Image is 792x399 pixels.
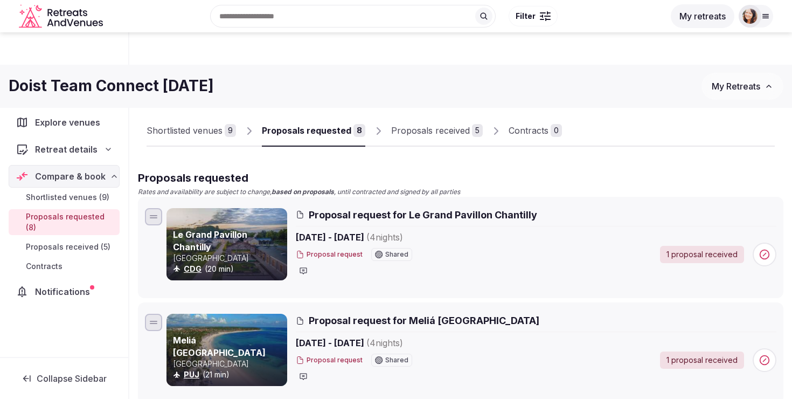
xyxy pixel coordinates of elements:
span: Compare & book [35,170,106,183]
button: My Retreats [701,73,783,100]
span: Proposals received (5) [26,242,110,252]
a: Contracts [9,259,120,274]
p: [GEOGRAPHIC_DATA] [173,359,285,369]
a: PUJ [184,370,199,379]
h2: Proposals requested [138,170,783,185]
a: Contracts0 [509,115,562,147]
div: 8 [353,124,365,137]
span: Notifications [35,285,94,298]
div: 9 [225,124,236,137]
p: [GEOGRAPHIC_DATA] [173,253,285,264]
span: [DATE] - [DATE] [296,231,485,244]
a: Explore venues [9,111,120,134]
img: rikke [742,9,758,24]
a: Le Grand Pavillon Chantilly [173,229,247,252]
span: Proposal request for Meliá [GEOGRAPHIC_DATA] [309,314,539,327]
a: Meliá [GEOGRAPHIC_DATA] [173,335,266,357]
div: 5 [472,124,483,137]
a: CDG [184,264,202,273]
span: Collapse Sidebar [37,373,107,384]
div: Proposals received [391,124,470,137]
h1: Doist Team Connect [DATE] [9,75,214,97]
a: Proposals requested8 [262,115,365,147]
p: Rates and availability are subject to change, , until contracted and signed by all parties [138,188,783,197]
button: Proposal request [296,356,363,365]
span: [DATE] - [DATE] [296,336,485,349]
div: Shortlisted venues [147,124,223,137]
button: CDG [184,264,202,274]
svg: Retreats and Venues company logo [19,4,105,29]
a: Proposals received (5) [9,239,120,254]
a: My retreats [671,11,734,22]
button: Proposal request [296,250,363,259]
button: My retreats [671,4,734,28]
a: Proposals requested (8) [9,209,120,235]
span: Contracts [26,261,62,272]
span: Shared [385,251,408,258]
div: Proposals requested [262,124,351,137]
a: Shortlisted venues9 [147,115,236,147]
a: 1 proposal received [660,352,744,369]
span: ( 4 night s ) [366,338,403,348]
button: Collapse Sidebar [9,367,120,390]
div: 0 [551,124,562,137]
div: (20 min) [173,264,285,274]
button: PUJ [184,369,199,380]
span: My Retreats [712,81,760,92]
span: ( 4 night s ) [366,232,403,243]
span: Proposals requested (8) [26,211,115,233]
div: Contracts [509,124,548,137]
span: Filter [516,11,536,22]
a: Proposals received5 [391,115,483,147]
span: Shortlisted venues (9) [26,192,109,203]
span: Explore venues [35,116,105,129]
strong: based on proposals [272,188,334,196]
div: (21 min) [173,369,285,380]
a: Shortlisted venues (9) [9,190,120,205]
a: Notifications [9,280,120,303]
span: Retreat details [35,143,98,156]
a: Visit the homepage [19,4,105,29]
span: Proposal request for Le Grand Pavillon Chantilly [309,208,537,222]
a: 1 proposal received [660,246,744,263]
span: Shared [385,357,408,363]
button: Filter [509,6,558,26]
